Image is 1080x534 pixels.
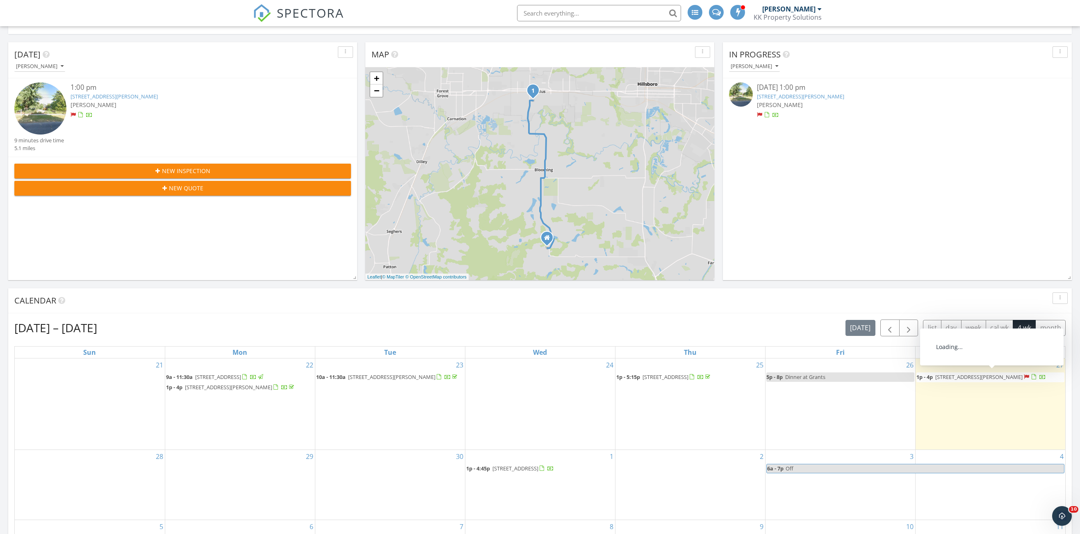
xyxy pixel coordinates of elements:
[308,520,315,533] a: Go to October 6, 2025
[16,64,64,69] div: [PERSON_NAME]
[757,82,1037,93] div: [DATE] 1:00 pm
[466,465,554,472] a: 1p - 4:45p [STREET_ADDRESS]
[762,5,816,13] div: [PERSON_NAME]
[643,373,688,381] span: [STREET_ADDRESS]
[365,274,469,281] div: |
[71,93,158,100] a: [STREET_ADDRESS][PERSON_NAME]
[370,84,383,97] a: Zoom out
[277,4,344,21] span: SPECTORA
[616,373,640,381] span: 1p - 5:15p
[315,358,465,450] td: Go to September 23, 2025
[765,358,915,450] td: Go to September 26, 2025
[14,82,66,135] img: streetview
[758,520,765,533] a: Go to October 9, 2025
[1058,450,1065,463] a: Go to October 4, 2025
[616,372,764,382] a: 1p - 5:15p [STREET_ADDRESS]
[348,373,435,381] span: [STREET_ADDRESS][PERSON_NAME]
[729,61,780,72] button: [PERSON_NAME]
[757,93,844,100] a: [STREET_ADDRESS][PERSON_NAME]
[916,373,933,381] span: 1p - 4p
[466,464,614,474] a: 1p - 4:45p [STREET_ADDRESS]
[165,450,315,520] td: Go to September 29, 2025
[162,167,210,175] span: New Inspection
[604,358,615,372] a: Go to September 24, 2025
[531,88,535,94] i: 1
[14,137,64,144] div: 9 minutes drive time
[253,11,344,28] a: SPECTORA
[465,450,615,520] td: Go to October 1, 2025
[304,358,315,372] a: Go to September 22, 2025
[165,358,315,450] td: Go to September 22, 2025
[166,383,296,391] a: 1p - 4p [STREET_ADDRESS][PERSON_NAME]
[915,450,1065,520] td: Go to October 4, 2025
[961,320,986,336] button: week
[786,465,793,472] span: Off
[15,358,165,450] td: Go to September 21, 2025
[154,450,165,463] a: Go to September 28, 2025
[14,49,41,60] span: [DATE]
[166,373,264,381] a: 9a - 11:30a [STREET_ADDRESS]
[1013,320,1036,336] button: 4 wk
[14,164,351,178] button: New Inspection
[454,450,465,463] a: Go to September 30, 2025
[758,450,765,463] a: Go to October 2, 2025
[253,4,271,22] img: The Best Home Inspection Software - Spectora
[304,450,315,463] a: Go to September 29, 2025
[383,347,398,358] a: Tuesday
[729,82,753,106] img: streetview
[547,237,552,242] div: 36063 SW dixon mill Rd, corneluis OR 97113
[466,465,490,472] span: 1p - 4:45p
[1055,520,1065,533] a: Go to October 11, 2025
[370,72,383,84] a: Zoom in
[765,450,915,520] td: Go to October 3, 2025
[754,358,765,372] a: Go to September 25, 2025
[517,5,681,21] input: Search everything...
[454,358,465,372] a: Go to September 23, 2025
[169,184,203,192] span: New Quote
[729,82,1066,119] a: [DATE] 1:00 pm [STREET_ADDRESS][PERSON_NAME] [PERSON_NAME]
[616,373,712,381] a: 1p - 5:15p [STREET_ADDRESS]
[754,13,822,21] div: KK Property Solutions
[492,465,538,472] span: [STREET_ADDRESS]
[195,373,241,381] span: [STREET_ADDRESS]
[923,320,941,336] button: list
[729,49,781,60] span: In Progress
[899,319,918,336] button: Next
[14,319,97,336] h2: [DATE] – [DATE]
[316,373,459,381] a: 10a - 11:30a [STREET_ADDRESS][PERSON_NAME]
[185,383,272,391] span: [STREET_ADDRESS][PERSON_NAME]
[382,274,404,279] a: © MapTiler
[785,373,825,381] span: Dinner at Grants
[158,520,165,533] a: Go to October 5, 2025
[983,347,997,358] a: Saturday
[166,373,193,381] span: 9a - 11:30a
[767,464,784,473] span: 6a - 7p
[905,358,915,372] a: Go to September 26, 2025
[316,373,346,381] span: 10a - 11:30a
[935,373,1023,381] span: [STREET_ADDRESS][PERSON_NAME]
[905,520,915,533] a: Go to October 10, 2025
[14,181,351,196] button: New Quote
[915,358,1065,450] td: Go to September 27, 2025
[834,347,846,358] a: Friday
[1052,506,1072,526] iframe: Intercom live chat
[166,383,182,391] span: 1p - 4p
[14,144,64,152] div: 5.1 miles
[14,61,65,72] button: [PERSON_NAME]
[406,274,467,279] a: © OpenStreetMap contributors
[458,520,465,533] a: Go to October 7, 2025
[845,320,875,336] button: [DATE]
[316,372,464,382] a: 10a - 11:30a [STREET_ADDRESS][PERSON_NAME]
[465,358,615,450] td: Go to September 24, 2025
[757,101,803,109] span: [PERSON_NAME]
[986,320,1014,336] button: cal wk
[367,274,381,279] a: Leaflet
[766,373,783,381] span: 5p - 8p
[1069,506,1078,513] span: 10
[166,383,314,393] a: 1p - 4p [STREET_ADDRESS][PERSON_NAME]
[1035,320,1066,336] button: month
[615,358,765,450] td: Go to September 25, 2025
[941,320,962,336] button: day
[916,373,1046,381] a: 1p - 4p [STREET_ADDRESS][PERSON_NAME]
[682,347,698,358] a: Thursday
